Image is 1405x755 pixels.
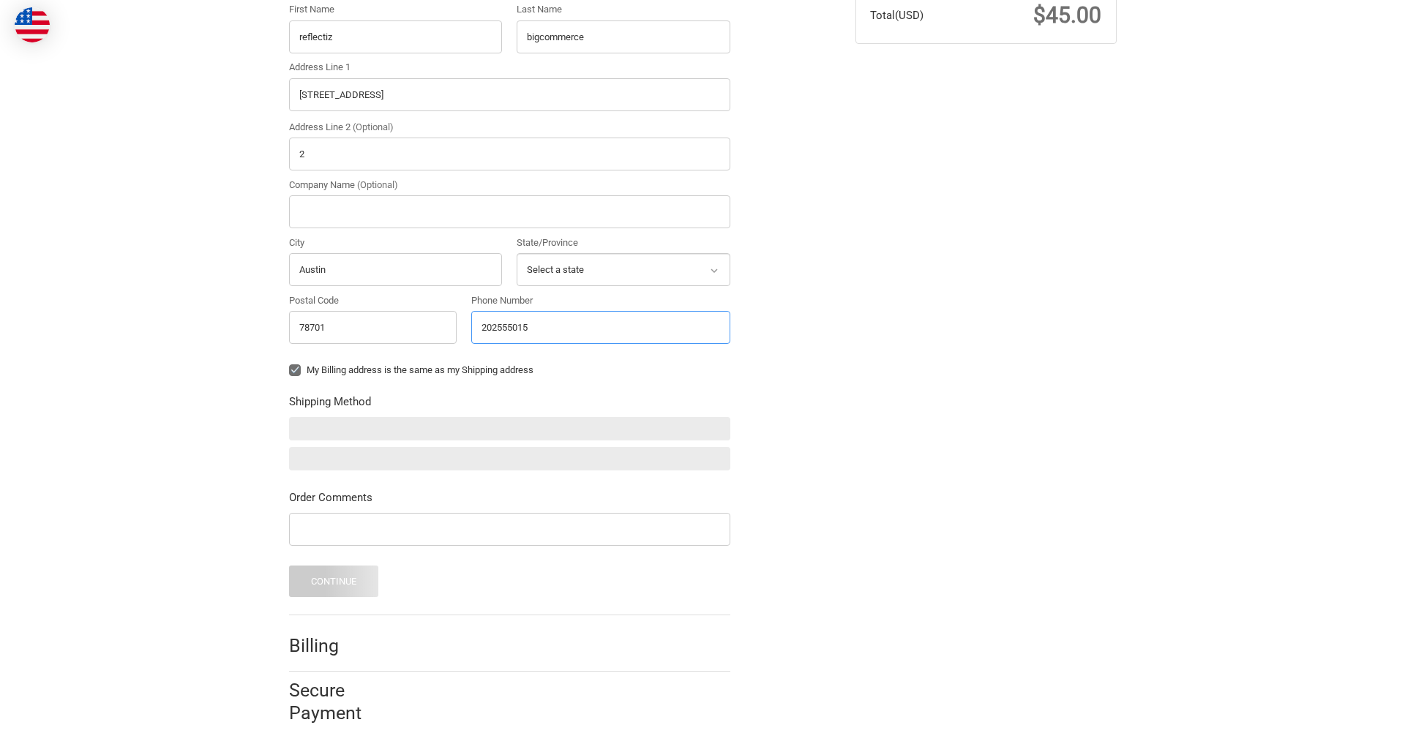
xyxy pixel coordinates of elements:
h2: Secure Payment [289,679,388,725]
label: Address Line 1 [289,60,730,75]
label: Address Line 2 [289,120,730,135]
label: My Billing address is the same as my Shipping address [289,364,730,376]
small: (Optional) [357,179,398,190]
label: City [289,236,503,250]
label: Phone Number [471,293,730,308]
label: Last Name [517,2,730,17]
span: $45.00 [1033,2,1101,28]
button: Continue [289,566,379,597]
span: Checkout [123,7,168,20]
span: Total (USD) [870,9,923,22]
small: (Optional) [353,121,394,132]
legend: Order Comments [289,489,372,513]
label: First Name [289,2,503,17]
label: State/Province [517,236,730,250]
label: Company Name [289,178,730,192]
label: Postal Code [289,293,457,308]
img: duty and tax information for United States [15,7,50,42]
h2: Billing [289,634,375,657]
legend: Shipping Method [289,394,371,417]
